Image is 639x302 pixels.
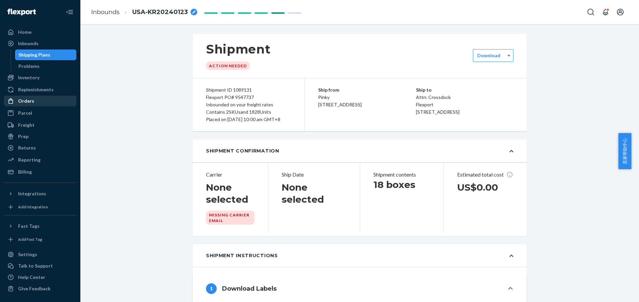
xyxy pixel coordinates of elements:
[477,52,500,59] label: Download
[222,284,277,293] h4: Download Labels
[206,42,271,56] h1: Shipment
[4,272,76,283] a: Help Center
[206,283,217,294] div: 1
[63,5,76,19] button: Close Navigation
[4,120,76,130] a: Freight
[4,167,76,177] a: Billing
[206,181,255,205] h1: None selected
[18,236,42,242] div: Add Fast Tag
[614,5,627,19] button: Open account menu
[15,49,77,60] a: Shipping Plans
[4,108,76,118] a: Parcel
[4,96,76,106] a: Orders
[206,252,278,259] div: Shipment Instructions
[416,94,514,101] p: Attn: Crossdock
[457,171,514,179] p: Estimated total cost
[206,94,291,101] div: Flexport PO# 9547737
[416,109,459,115] span: [STREET_ADDRESS]
[18,204,48,210] div: Add Integration
[206,147,279,154] div: Shipment Confirmation
[206,171,255,179] p: Carrier
[4,202,76,212] a: Add Integration
[193,275,527,302] button: 1Download Labels
[282,171,346,179] p: Ship Date
[457,181,514,193] h1: US$0.00
[4,72,76,83] a: Inventory
[18,263,53,269] div: Talk to Support
[18,40,39,47] div: Inbounds
[206,101,291,108] div: Inbounded on your freight rates
[7,9,36,15] img: Flexport logo
[206,62,250,70] div: Action Needed
[4,38,76,49] a: Inbounds
[373,171,430,179] p: Shipment contents
[18,169,32,175] div: Billing
[18,251,37,258] div: Settings
[18,223,40,229] div: Fast Tags
[18,98,34,104] div: Orders
[373,179,430,191] h1: 18 boxes
[18,133,28,140] div: Prep
[4,261,76,271] a: Talk to Support
[4,234,76,245] a: Add Fast Tag
[4,131,76,142] a: Prep
[4,27,76,37] a: Home
[4,283,76,294] button: Give Feedback
[18,63,40,70] div: Problems
[18,52,50,58] div: Shipping Plans
[15,61,77,72] a: Problems
[4,84,76,95] a: Replenishments
[206,116,291,123] div: Placed on [DATE] 10:00 am GMT+8
[132,8,188,17] span: USA-KR20240123
[416,101,514,108] p: Flexport
[91,8,120,16] a: Inbounds
[18,86,54,93] div: Replenishments
[18,274,45,281] div: Help Center
[4,142,76,153] a: Returns
[18,285,51,292] div: Give Feedback
[599,5,612,19] button: Open notifications
[206,108,291,116] div: Contains 2 SKUs and 1828 Units
[18,190,46,197] div: Integrations
[18,29,31,35] div: Home
[4,155,76,165] a: Reporting
[4,221,76,231] button: Fast Tags
[618,133,631,169] button: 卖家帮助中心
[18,122,34,128] div: Freight
[18,157,41,163] div: Reporting
[206,86,291,94] div: Shipment ID 1089131
[282,181,346,205] h1: None selected
[4,188,76,199] button: Integrations
[318,94,362,107] span: Pinky [STREET_ADDRESS]
[18,74,40,81] div: Inventory
[18,144,36,151] div: Returns
[416,86,514,94] p: Ship to
[86,2,203,22] ol: breadcrumbs
[4,249,76,260] a: Settings
[584,5,597,19] button: Open Search Box
[206,211,255,225] div: MISSING CARRIER EMAIL
[318,86,416,94] p: Ship from
[18,110,32,116] div: Parcel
